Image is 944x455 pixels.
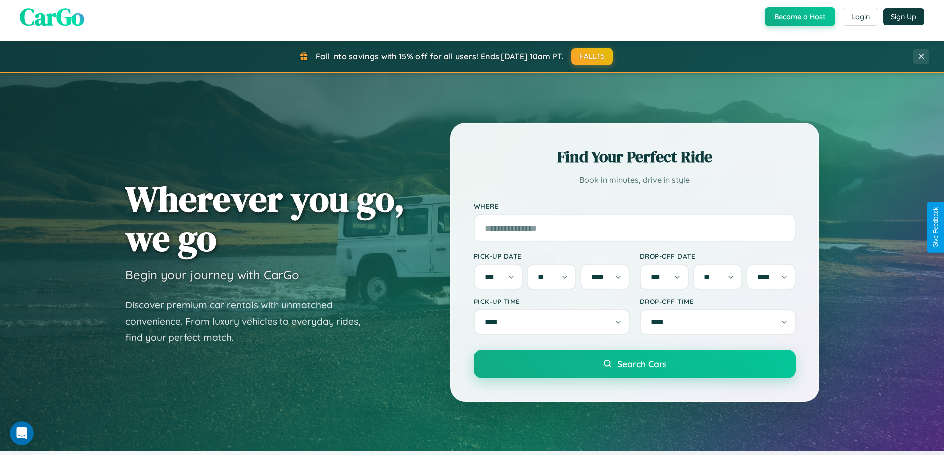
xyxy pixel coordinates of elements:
label: Drop-off Time [640,297,796,305]
p: Book in minutes, drive in style [474,173,796,187]
button: Become a Host [765,7,835,26]
label: Pick-up Time [474,297,630,305]
span: CarGo [20,0,84,33]
label: Drop-off Date [640,252,796,260]
span: Search Cars [617,358,666,369]
button: FALL15 [571,48,613,65]
button: Sign Up [883,8,924,25]
span: Fall into savings with 15% off for all users! Ends [DATE] 10am PT. [316,51,564,61]
button: Search Cars [474,350,796,378]
iframe: Intercom live chat [10,421,34,445]
label: Where [474,202,796,210]
label: Pick-up Date [474,252,630,260]
button: Login [843,8,878,26]
p: Discover premium car rentals with unmatched convenience. From luxury vehicles to everyday rides, ... [125,297,373,346]
h1: Wherever you go, we go [125,179,405,257]
h2: Find Your Perfect Ride [474,146,796,168]
h3: Begin your journey with CarGo [125,267,299,282]
div: Give Feedback [932,207,939,248]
